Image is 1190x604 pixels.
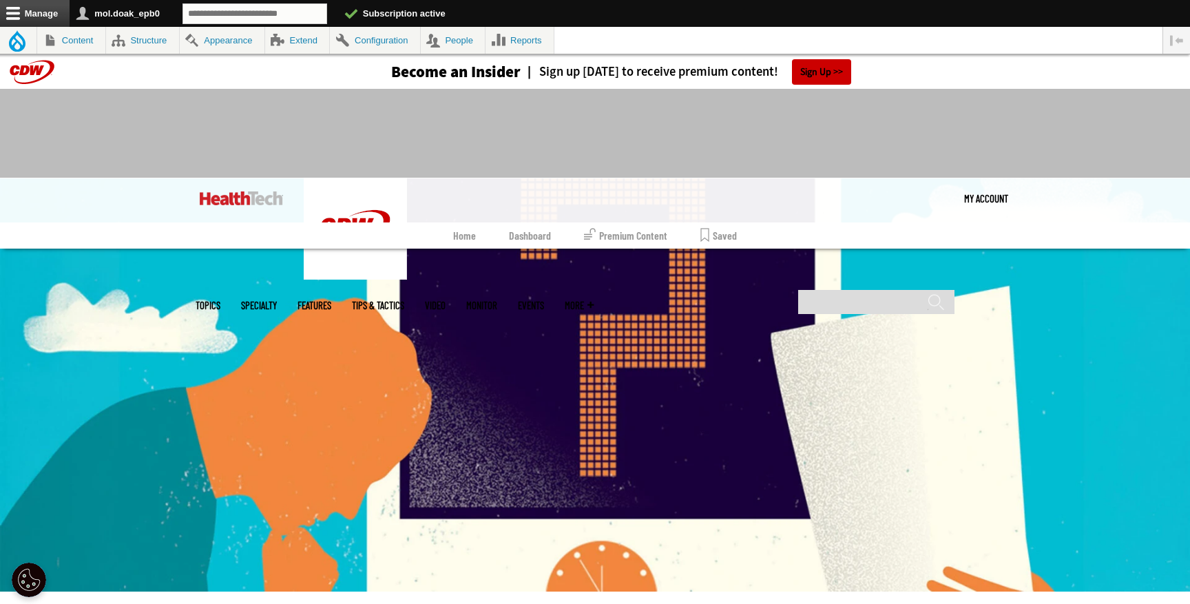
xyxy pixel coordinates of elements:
h3: Become an Insider [391,64,521,80]
a: Sign Up [792,59,851,85]
div: User menu [964,178,1008,219]
img: Home [304,178,407,280]
a: Dashboard [509,222,551,249]
span: Topics [196,300,220,311]
a: Home [453,222,476,249]
a: Configuration [330,27,419,54]
a: Premium Content [584,222,667,249]
a: CDW [304,269,407,283]
a: Tips & Tactics [352,300,404,311]
a: Features [297,300,331,311]
a: Saved [700,222,737,249]
a: MonITor [466,300,497,311]
a: Structure [106,27,179,54]
a: Reports [486,27,554,54]
a: Extend [265,27,330,54]
a: People [421,27,486,54]
button: Open Preferences [12,563,46,597]
span: Specialty [241,300,277,311]
img: Home [200,191,283,205]
span: More [565,300,594,311]
a: Events [518,300,544,311]
div: Cookie Settings [12,563,46,597]
button: Vertical orientation [1163,27,1190,54]
a: Become an Insider [340,64,521,80]
a: Video [425,300,446,311]
a: My Account [964,178,1008,219]
a: Appearance [180,27,264,54]
a: Content [37,27,105,54]
a: Sign up [DATE] to receive premium content! [521,65,778,79]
